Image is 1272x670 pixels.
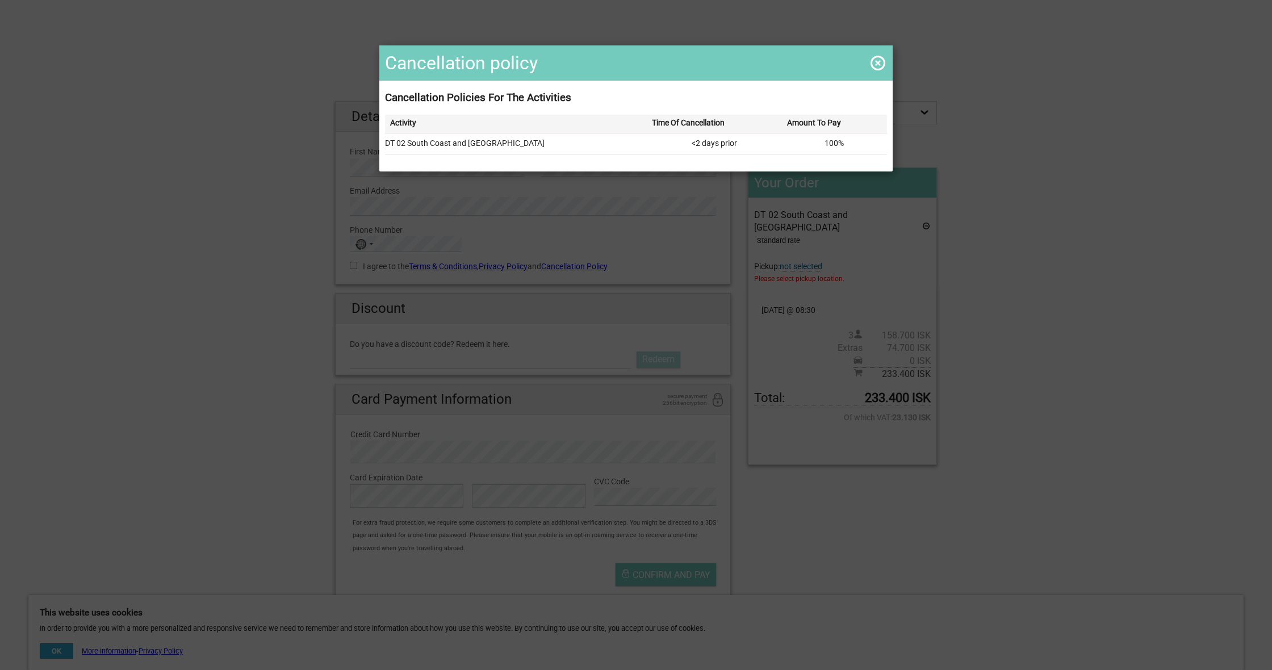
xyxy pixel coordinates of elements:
[647,115,782,133] th: Time Of Cancellation
[647,133,782,154] td: <2 days prior
[131,18,144,31] button: Open LiveChat chat widget
[379,45,892,81] h1: Cancellation policy
[782,133,886,154] td: 100%
[16,20,128,29] p: We're away right now. Please check back later!
[385,133,647,154] td: DT 02 South Coast and [GEOGRAPHIC_DATA]
[385,91,886,104] h3: Cancellation Policies For The Activities
[782,115,886,133] th: Amount To Pay
[385,115,647,133] th: Activity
